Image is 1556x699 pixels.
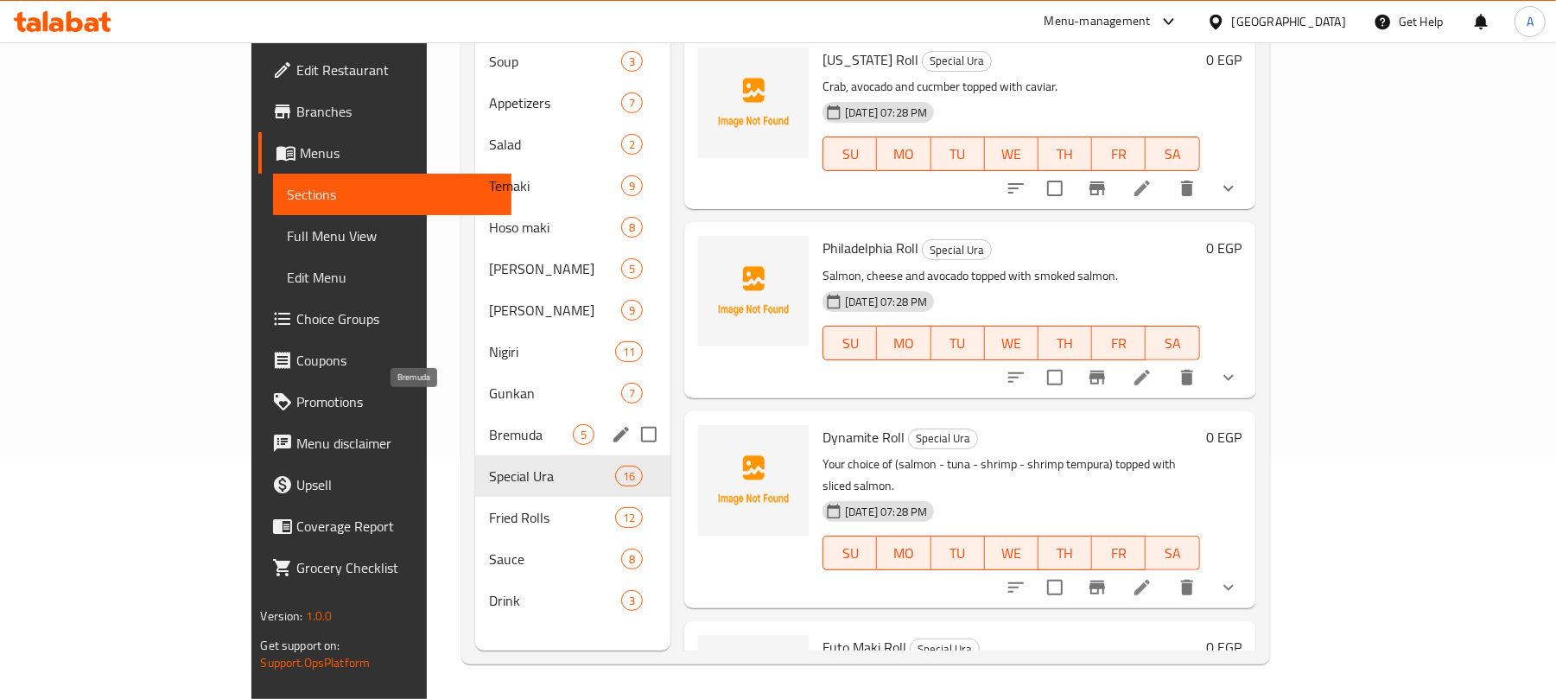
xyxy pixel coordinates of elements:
[258,49,511,91] a: Edit Restaurant
[489,507,614,528] div: Fried Rolls
[830,331,870,356] span: SU
[1092,137,1146,171] button: FR
[475,538,670,580] div: Sauce8
[475,41,670,82] div: Soup3
[258,464,511,505] a: Upsell
[877,137,930,171] button: MO
[622,302,642,319] span: 9
[938,331,978,356] span: TU
[922,51,992,72] div: Special Ura
[1208,567,1249,608] button: show more
[287,226,498,246] span: Full Menu View
[489,466,614,486] span: Special Ura
[1076,168,1118,209] button: Branch-specific-item
[489,300,621,321] span: [PERSON_NAME]
[475,331,670,372] div: Nigiri11
[489,217,621,238] div: Hoso maki
[300,143,498,163] span: Menus
[622,54,642,70] span: 3
[622,593,642,609] span: 3
[1208,168,1249,209] button: show more
[622,551,642,568] span: 8
[1099,142,1139,167] span: FR
[877,536,930,570] button: MO
[489,590,621,611] div: Drink
[1208,357,1249,398] button: show more
[1037,359,1073,396] span: Select to update
[475,165,670,207] div: Temaki9
[698,425,809,536] img: Dynamite Roll
[616,468,642,485] span: 16
[822,137,877,171] button: SU
[258,381,511,423] a: Promotions
[616,510,642,526] span: 12
[822,326,877,360] button: SU
[822,76,1199,98] p: Crab, avocado and cucmber topped with caviar.
[1076,567,1118,608] button: Branch-specific-item
[1207,48,1242,72] h6: 0 EGP
[258,340,511,381] a: Coupons
[992,541,1032,566] span: WE
[1038,137,1092,171] button: TH
[489,383,621,404] div: Gunkan
[287,267,498,288] span: Edit Menu
[621,590,643,611] div: items
[822,634,906,660] span: Futo Maki Roll
[884,541,924,566] span: MO
[489,258,621,279] span: [PERSON_NAME]
[1153,541,1192,566] span: SA
[1045,142,1085,167] span: TH
[258,298,511,340] a: Choice Groups
[489,424,573,445] span: Bremuda
[273,174,511,215] a: Sections
[296,101,498,122] span: Branches
[489,549,621,569] span: Sauce
[1146,326,1199,360] button: SA
[884,142,924,167] span: MO
[1146,536,1199,570] button: SA
[296,391,498,412] span: Promotions
[1045,331,1085,356] span: TH
[574,427,594,443] span: 5
[621,92,643,113] div: items
[1092,326,1146,360] button: FR
[273,257,511,298] a: Edit Menu
[923,51,991,71] span: Special Ura
[822,265,1199,287] p: Salmon, cheese and avocado topped with smoked salmon.
[1146,137,1199,171] button: SA
[992,142,1032,167] span: WE
[475,455,670,497] div: Special Ura16
[1038,536,1092,570] button: TH
[475,497,670,538] div: Fried Rolls12
[489,341,614,362] span: Nigiri
[1092,536,1146,570] button: FR
[296,60,498,80] span: Edit Restaurant
[622,178,642,194] span: 9
[830,142,870,167] span: SU
[306,605,333,627] span: 1.0.0
[1037,569,1073,606] span: Select to update
[1207,425,1242,449] h6: 0 EGP
[489,51,621,72] div: Soup
[1132,367,1153,388] a: Edit menu item
[877,326,930,360] button: MO
[1076,357,1118,398] button: Branch-specific-item
[1045,11,1151,32] div: Menu-management
[273,215,511,257] a: Full Menu View
[1132,577,1153,598] a: Edit menu item
[622,261,642,277] span: 5
[931,137,985,171] button: TU
[931,326,985,360] button: TU
[922,239,992,260] div: Special Ura
[489,300,621,321] div: Oshi Sushi
[296,308,498,329] span: Choice Groups
[1218,367,1239,388] svg: Show Choices
[615,466,643,486] div: items
[995,567,1037,608] button: sort-choices
[296,474,498,495] span: Upsell
[938,142,978,167] span: TU
[573,424,594,445] div: items
[1527,12,1534,31] span: A
[1218,577,1239,598] svg: Show Choices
